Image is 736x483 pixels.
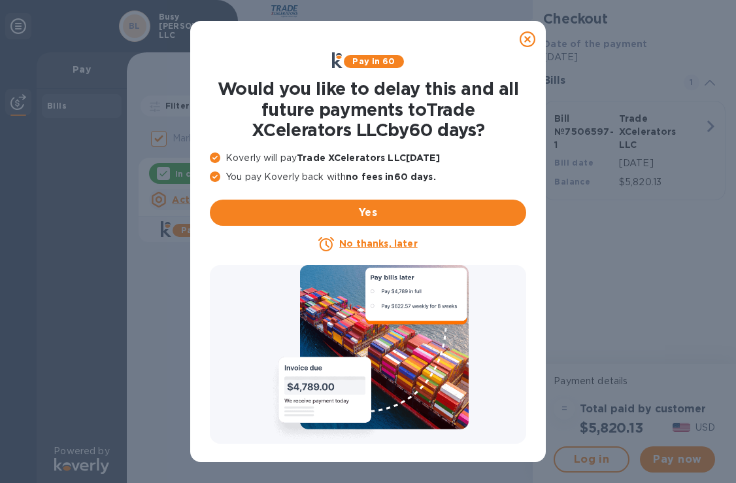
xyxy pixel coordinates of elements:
[210,200,526,226] button: Yes
[210,170,526,184] p: You pay Koverly back with
[210,79,526,141] h1: Would you like to delay this and all future payments to Trade XCelerators LLC by 60 days ?
[346,171,435,182] b: no fees in 60 days .
[352,56,395,66] b: Pay in 60
[297,152,440,163] b: Trade XCelerators LLC [DATE]
[339,238,417,249] u: No thanks, later
[220,205,516,221] span: Yes
[210,151,526,165] p: Koverly will pay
